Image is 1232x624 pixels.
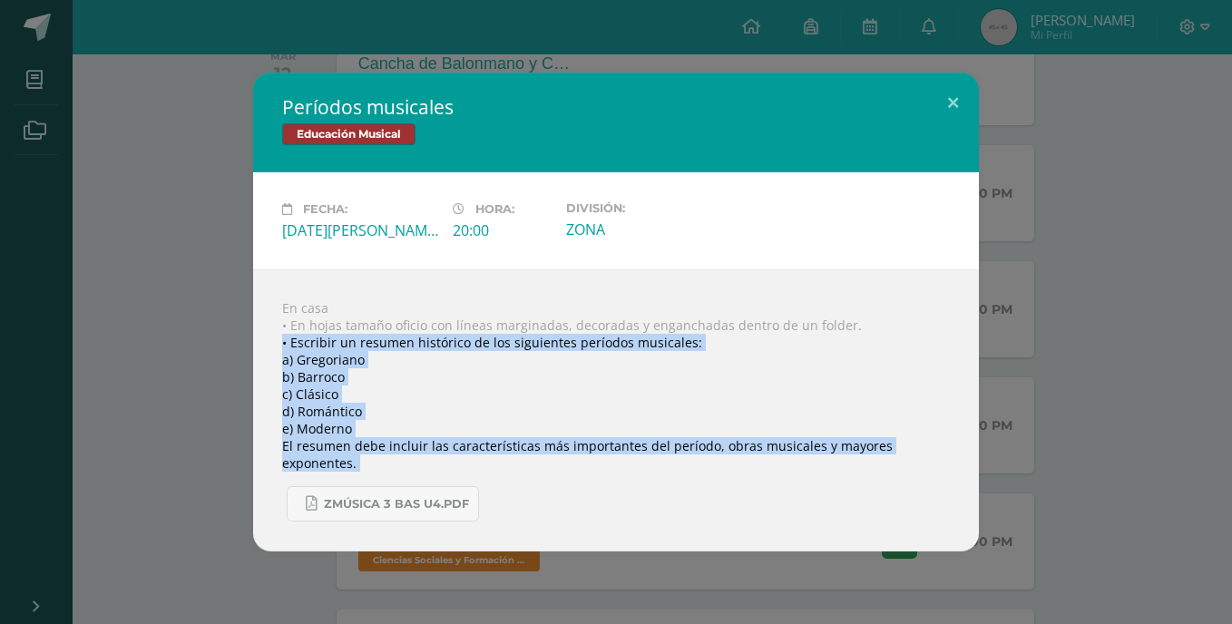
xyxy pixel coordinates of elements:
div: En casa • En hojas tamaño oficio con líneas marginadas, decoradas y enganchadas dentro de un fold... [253,269,979,551]
label: División: [566,201,722,215]
span: Educación Musical [282,123,416,145]
div: [DATE][PERSON_NAME] [282,220,438,240]
a: Zmúsica 3 Bas U4.pdf [287,486,479,522]
h2: Períodos musicales [282,94,950,120]
span: Zmúsica 3 Bas U4.pdf [324,497,469,512]
button: Close (Esc) [927,73,979,134]
div: 20:00 [453,220,552,240]
span: Fecha: [303,202,347,216]
span: Hora: [475,202,514,216]
div: ZONA [566,219,722,239]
